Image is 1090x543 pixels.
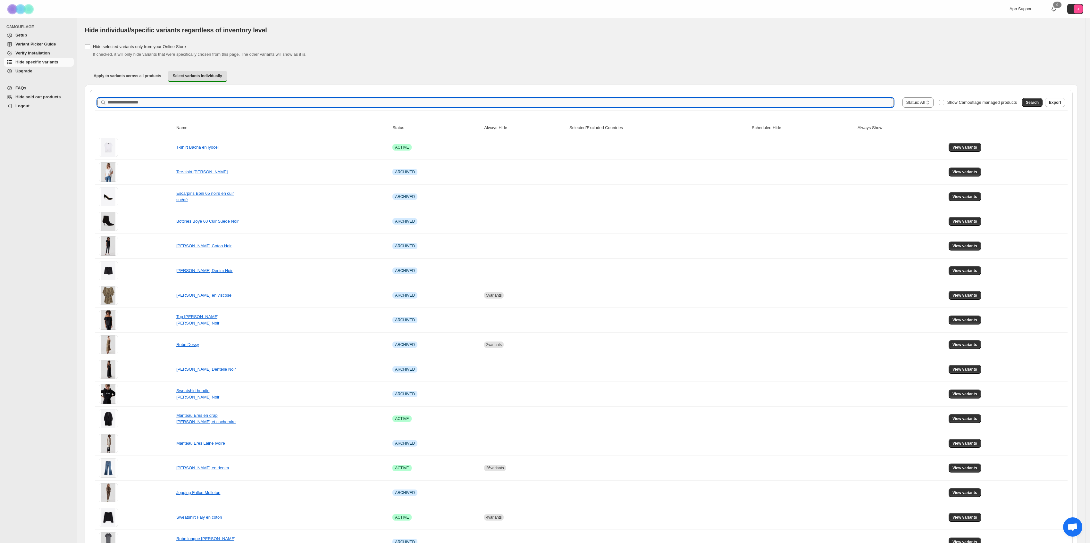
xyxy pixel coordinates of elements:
span: 26 variants [486,466,504,470]
div: 0 [1053,2,1061,8]
span: Apply to variants across all products [94,73,161,78]
button: View variants [949,390,981,399]
button: View variants [949,340,981,349]
a: Robe Dessy [176,342,199,347]
th: Selected/Excluded Countries [567,121,750,135]
button: Export [1045,98,1065,107]
span: ARCHIVED [395,490,415,495]
a: 0 [1051,6,1057,12]
span: Upgrade [15,69,32,73]
a: Logout [4,102,74,111]
span: Variant Picker Guide [15,42,56,46]
span: View variants [952,268,977,273]
span: View variants [952,515,977,520]
span: ARCHIVED [395,367,415,372]
a: Hide specific variants [4,58,74,67]
span: View variants [952,465,977,471]
span: View variants [952,243,977,249]
span: ACTIVE [395,515,409,520]
span: 5 variants [486,293,502,298]
span: Avatar with initials J [1074,4,1083,13]
span: ACTIVE [395,416,409,421]
span: View variants [952,293,977,298]
span: View variants [952,194,977,199]
span: View variants [952,490,977,495]
a: Variant Picker Guide [4,40,74,49]
a: Sweatshirt Faly en coton [176,515,222,520]
text: J [1077,7,1079,11]
span: Select variants individually [173,73,222,78]
button: View variants [949,266,981,275]
th: Status [390,121,482,135]
button: View variants [949,217,981,226]
span: CAMOUFLAGE [6,24,74,29]
button: View variants [949,365,981,374]
span: Hide selected variants only from your Online Store [93,44,186,49]
span: View variants [952,317,977,323]
button: View variants [949,168,981,177]
img: Camouflage [5,0,37,18]
span: ARCHIVED [395,391,415,397]
a: Jogging Fallon Molleton [176,490,220,495]
span: View variants [952,169,977,175]
span: View variants [952,219,977,224]
span: View variants [952,416,977,421]
th: Name [174,121,390,135]
a: [PERSON_NAME] en denim [176,465,229,470]
a: Sweatshirt hoodie [PERSON_NAME] Noir [176,388,219,399]
span: ARCHIVED [395,169,415,175]
a: [PERSON_NAME] Coton Noir [176,243,232,248]
a: Top [PERSON_NAME] [PERSON_NAME] Noir [176,314,219,325]
span: Hide individual/specific variants regardless of inventory level [85,27,267,34]
a: Manteau Eres en drap [PERSON_NAME] et cachemire [176,413,236,424]
span: ACTIVE [395,465,409,471]
th: Always Hide [482,121,567,135]
button: View variants [949,439,981,448]
span: 2 variants [486,342,502,347]
span: View variants [952,342,977,347]
span: Verify Installation [15,51,50,55]
span: Hide specific variants [15,60,58,64]
a: [PERSON_NAME] en viscose [176,293,231,298]
span: View variants [952,145,977,150]
a: Bottines Boye 60 Cuir Suédé Noir [176,219,239,224]
button: View variants [949,242,981,251]
a: Hide sold out products [4,93,74,102]
a: Upgrade [4,67,74,76]
button: Apply to variants across all products [88,71,166,81]
a: FAQs [4,84,74,93]
span: ARCHIVED [395,317,415,323]
button: View variants [949,316,981,325]
span: View variants [952,441,977,446]
span: Show Camouflage managed products [947,100,1017,105]
span: ARCHIVED [395,293,415,298]
a: Escarpins Boni 65 noirs en cuir suédé [176,191,234,202]
th: Scheduled Hide [750,121,856,135]
span: Hide sold out products [15,95,61,99]
button: View variants [949,192,981,201]
button: View variants [949,291,981,300]
span: View variants [952,391,977,397]
a: Verify Installation [4,49,74,58]
span: FAQs [15,86,26,90]
span: Export [1049,100,1061,105]
span: If checked, it will only hide variants that were specifically chosen from this page. The other va... [93,52,306,57]
span: ARCHIVED [395,268,415,273]
button: View variants [949,513,981,522]
button: View variants [949,464,981,473]
a: Tee-shirt [PERSON_NAME] [176,169,228,174]
button: View variants [949,143,981,152]
span: App Support [1010,6,1033,11]
button: Search [1022,98,1043,107]
a: Ouvrir le chat [1063,517,1082,537]
span: ARCHIVED [395,342,415,347]
span: ACTIVE [395,145,409,150]
span: ARCHIVED [395,219,415,224]
a: [PERSON_NAME] Denim Noir [176,268,233,273]
button: Avatar with initials J [1067,4,1083,14]
button: View variants [949,488,981,497]
button: Select variants individually [168,71,227,82]
span: Search [1026,100,1039,105]
a: Setup [4,31,74,40]
span: 4 variants [486,515,502,520]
